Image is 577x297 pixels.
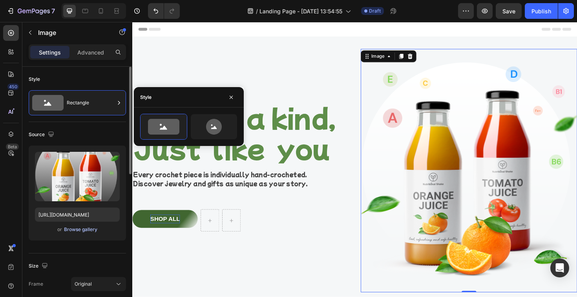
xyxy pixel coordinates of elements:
div: Undo/Redo [148,3,180,19]
span: or [57,225,62,234]
span: Original [75,281,92,288]
button: Original [71,277,126,291]
button: Save [496,3,522,19]
div: 450 [7,84,19,90]
div: Beta [6,144,19,150]
span: Landing Page - [DATE] 13:54:55 [259,7,342,15]
span: Draft [369,7,381,15]
div: Style [29,76,40,83]
button: Browse gallery [64,226,98,233]
div: Image [252,33,268,40]
p: Advanced [77,48,104,56]
label: Frame [29,281,43,288]
img: Alt Image [242,29,471,286]
div: Browse gallery [64,226,97,233]
span: Save [502,8,515,15]
p: 7 [51,6,55,16]
div: Style [140,94,152,101]
input: https://example.com/image.jpg [35,208,120,222]
div: Open Intercom Messenger [550,259,569,277]
div: Rectangle [67,94,115,112]
p: Image [38,28,105,37]
button: Publish [525,3,558,19]
div: Source [29,129,56,140]
img: preview-image [35,152,120,201]
p: Settings [39,48,61,56]
button: 7 [3,3,58,19]
div: Publish [531,7,551,15]
div: Size [29,261,49,271]
span: / [256,7,258,15]
iframe: Design area [132,22,577,297]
